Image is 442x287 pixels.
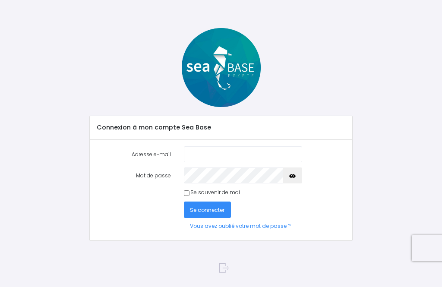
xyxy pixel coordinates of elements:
[190,189,240,196] label: Se souvenir de moi
[184,202,231,218] button: Se connecter
[90,116,352,140] div: Connexion à mon compte Sea Base
[90,167,177,183] label: Mot de passe
[190,206,224,214] span: Se connecter
[184,218,298,234] a: Vous avez oublié votre mot de passe ?
[90,146,177,162] label: Adresse e-mail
